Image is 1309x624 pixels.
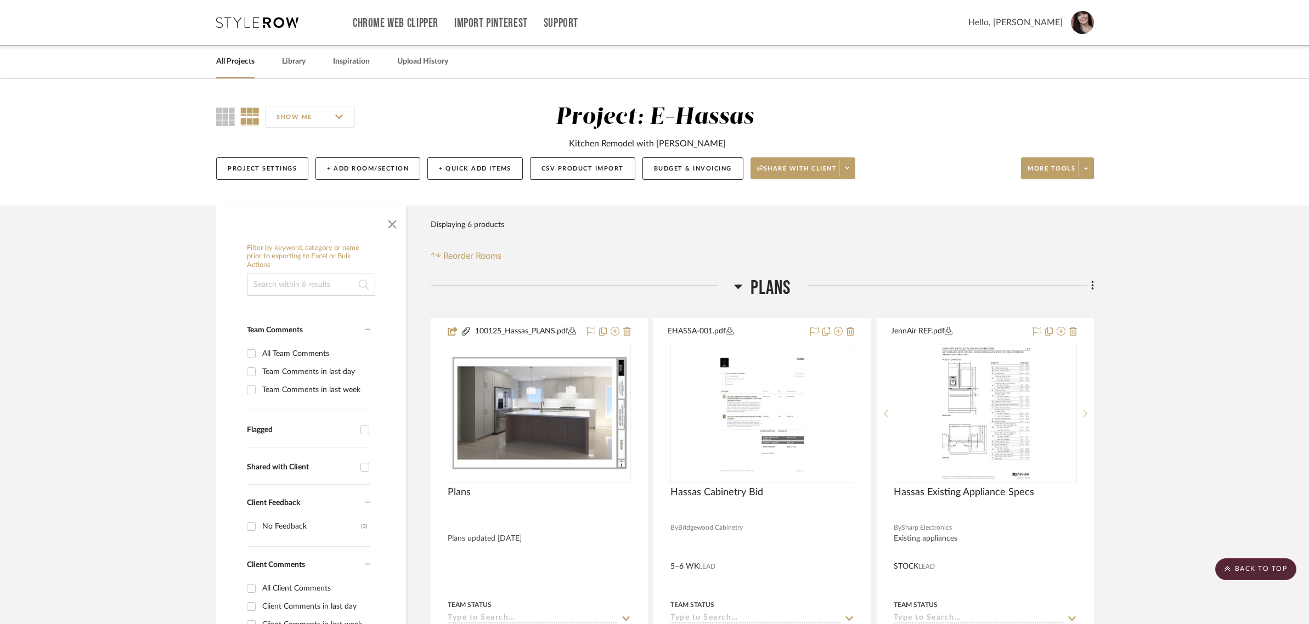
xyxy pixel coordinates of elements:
[333,54,370,69] a: Inspiration
[968,16,1063,29] span: Hello, [PERSON_NAME]
[454,19,528,28] a: Import Pinterest
[431,214,504,236] div: Displaying 6 products
[247,326,303,334] span: Team Comments
[544,19,578,28] a: Support
[247,426,355,435] div: Flagged
[894,486,1034,498] span: Hassas Existing Appliance Specs
[757,164,837,181] span: Share with client
[427,157,523,180] button: + Quick Add Items
[471,325,580,338] button: 100125_Hassas_PLANS.pdf
[247,244,375,270] h6: Filter by keyword, category or name prior to exporting to Excel or Bulk Actions
[353,19,438,28] a: Chrome Web Clipper
[932,345,1038,482] img: Hassas Existing Appliance Specs
[431,249,501,263] button: Reorder Rooms
[670,523,678,533] span: By
[247,561,305,569] span: Client Comments
[1028,164,1075,181] span: More tools
[1215,558,1296,580] scroll-to-top-button: BACK TO TOP
[670,486,763,498] span: Hassas Cabinetry Bid
[449,355,630,472] img: Plans
[448,600,492,610] div: Team Status
[642,157,743,180] button: Budget & Invoicing
[530,157,635,180] button: CSV Product Import
[556,106,754,129] div: Project: E-Hassas
[1071,11,1094,34] img: avatar
[751,157,856,179] button: Share with client
[670,600,714,610] div: Team Status
[448,486,471,498] span: Plans
[443,249,501,263] span: Reorder Rooms
[247,463,355,472] div: Shared with Client
[891,325,1026,338] button: JennAir REF.pdf
[315,157,420,180] button: + Add Room/Section
[216,157,308,180] button: Project Settings
[262,598,368,615] div: Client Comments in last day
[262,580,368,597] div: All Client Comments
[901,523,952,533] span: Sharp Electronics
[670,614,840,624] input: Type to Search…
[361,518,368,535] div: (3)
[894,600,938,610] div: Team Status
[262,381,368,399] div: Team Comments in last week
[262,345,368,362] div: All Team Comments
[262,363,368,381] div: Team Comments in last day
[381,211,403,233] button: Close
[668,325,803,338] button: EHASSA-001.pdf
[708,345,816,482] img: Hassas Cabinetry Bid
[247,499,300,507] span: Client Feedback
[282,54,306,69] a: Library
[216,54,255,69] a: All Projects
[1021,157,1094,179] button: More tools
[678,523,743,533] span: Bridgewood Cabinetry
[262,518,361,535] div: No Feedback
[397,54,448,69] a: Upload History
[751,276,791,300] span: Plans
[247,274,375,296] input: Search within 6 results
[894,523,901,533] span: By
[894,614,1064,624] input: Type to Search…
[569,137,726,150] div: Kitchen Remodel with [PERSON_NAME]
[448,614,618,624] input: Type to Search…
